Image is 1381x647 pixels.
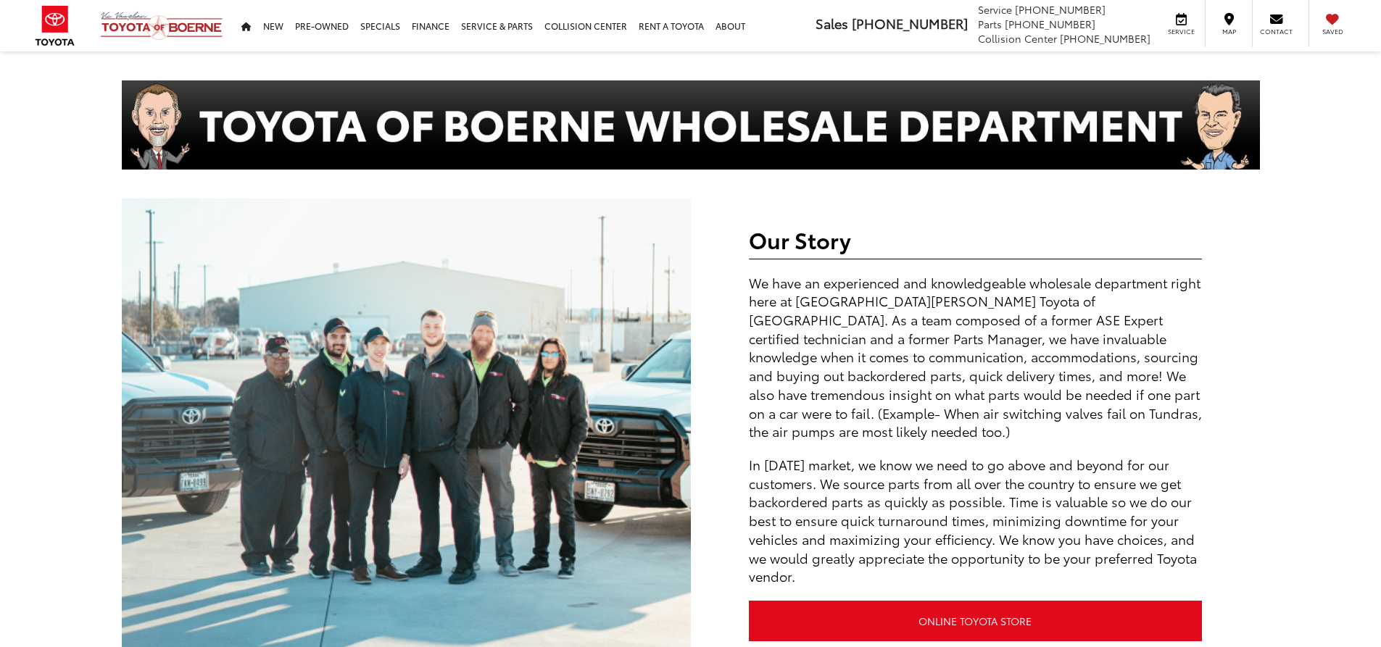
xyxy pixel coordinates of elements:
[1213,27,1245,36] span: Map
[1015,2,1106,17] span: [PHONE_NUMBER]
[749,456,1202,586] p: In [DATE] market, we know we need to go above and beyond for our customers. We source parts from ...
[978,17,1002,31] span: Parts
[122,80,1260,170] img: Wholesale Banner
[749,228,1202,251] h2: Our Story
[749,274,1202,441] p: We have an experienced and knowledgeable wholesale department right here at [GEOGRAPHIC_DATA][PER...
[1260,27,1293,36] span: Contact
[816,14,848,33] span: Sales
[749,601,1202,641] a: ONLINE TOYOTA STORE
[1060,31,1150,46] span: [PHONE_NUMBER]
[1165,27,1198,36] span: Service
[852,14,968,33] span: [PHONE_NUMBER]
[978,31,1057,46] span: Collision Center
[978,2,1012,17] span: Service
[1005,17,1095,31] span: [PHONE_NUMBER]
[1316,27,1348,36] span: Saved
[100,11,223,41] img: Vic Vaughan Toyota of Boerne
